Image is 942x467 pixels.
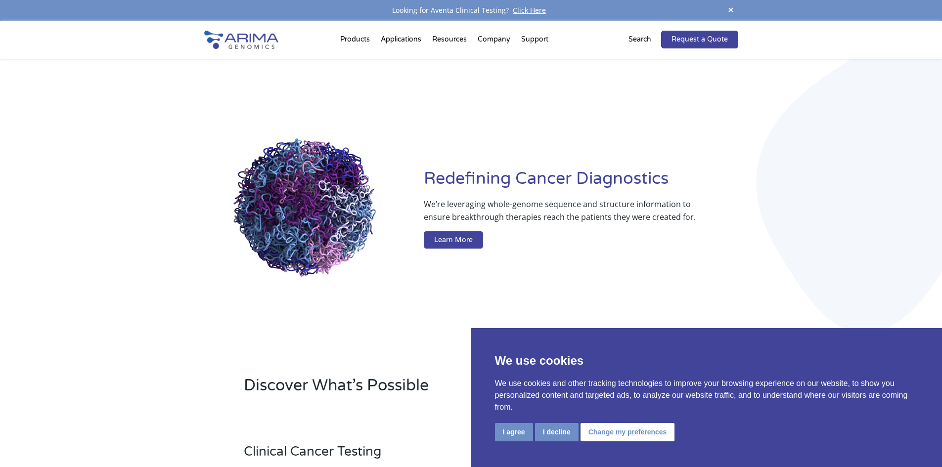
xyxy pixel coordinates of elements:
[495,423,533,441] button: I agree
[661,31,738,48] a: Request a Quote
[424,231,483,249] a: Learn More
[535,423,579,441] button: I decline
[244,444,513,467] h3: Clinical Cancer Testing
[495,352,919,370] p: We use cookies
[893,420,942,467] iframe: Chat Widget
[509,5,550,15] a: Click Here
[495,378,919,413] p: We use cookies and other tracking technologies to improve your browsing experience on our website...
[244,375,597,404] h2: Discover What’s Possible
[581,423,675,441] button: Change my preferences
[424,198,698,231] p: We’re leveraging whole-genome sequence and structure information to ensure breakthrough therapies...
[204,31,278,49] img: Arima-Genomics-logo
[628,33,651,46] p: Search
[204,4,738,17] div: Looking for Aventa Clinical Testing?
[424,168,738,198] h1: Redefining Cancer Diagnostics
